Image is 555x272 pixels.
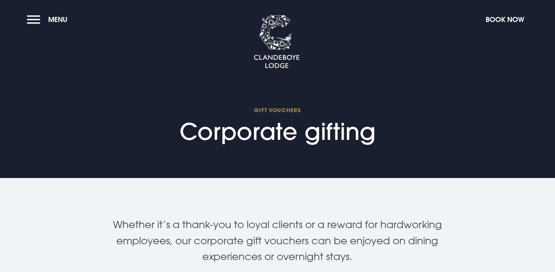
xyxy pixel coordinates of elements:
p: Whether it’s a thank-you to loyal clients or a reward for hardworking employees, our corporate gi... [94,217,461,265]
span: Menu [48,15,67,24]
button: Book Now [482,11,528,28]
span: GIFT VOUCHERS [180,106,376,114]
h1: Corporate gifting [180,106,376,145]
img: Clandeboye Lodge [254,15,300,69]
button: Menu [27,11,71,28]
